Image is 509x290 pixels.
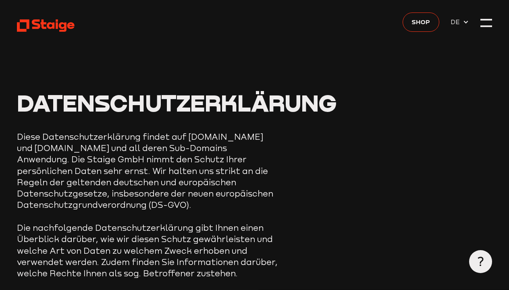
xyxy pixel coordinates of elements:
[411,17,430,27] span: Shop
[17,222,279,280] p: Die nachfolgende Datenschutzerklärung gibt Ihnen einen Überblick darüber, wie wir diesen Schutz g...
[17,131,279,211] p: Diese Datenschutzerklärung findet auf [DOMAIN_NAME] und [DOMAIN_NAME] und all deren Sub-Domains A...
[403,12,439,32] a: Shop
[451,17,463,27] span: DE
[17,89,337,117] span: Datenschutzerklärung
